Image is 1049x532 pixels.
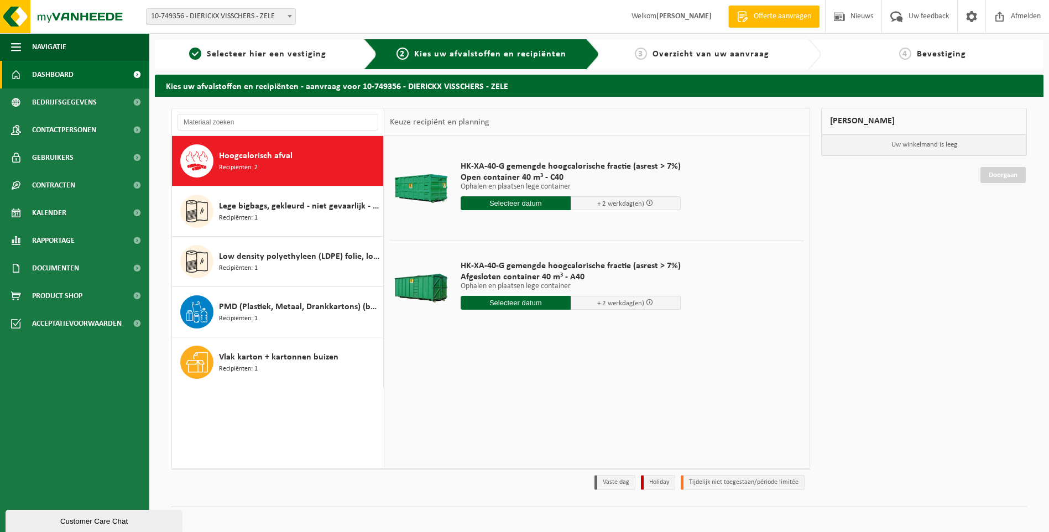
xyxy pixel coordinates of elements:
div: Keuze recipiënt en planning [384,108,495,136]
input: Selecteer datum [461,296,571,310]
span: Hoogcalorisch afval [219,149,293,163]
span: Recipiënten: 1 [219,314,258,324]
span: 3 [635,48,647,60]
span: Low density polyethyleen (LDPE) folie, los, naturel [219,250,380,263]
input: Materiaal zoeken [178,114,378,131]
span: Recipiënten: 1 [219,364,258,374]
span: PMD (Plastiek, Metaal, Drankkartons) (bedrijven) [219,300,380,314]
li: Tijdelijk niet toegestaan/période limitée [681,475,805,490]
span: Dashboard [32,61,74,88]
span: Recipiënten: 2 [219,163,258,173]
span: 2 [396,48,409,60]
span: Acceptatievoorwaarden [32,310,122,337]
p: Ophalen en plaatsen lege container [461,283,681,290]
p: Ophalen en plaatsen lege container [461,183,681,191]
button: Lege bigbags, gekleurd - niet gevaarlijk - in balen Recipiënten: 1 [172,186,384,237]
span: + 2 werkdag(en) [597,300,644,307]
li: Vaste dag [594,475,635,490]
a: Offerte aanvragen [728,6,820,28]
iframe: chat widget [6,508,185,532]
span: HK-XA-40-G gemengde hoogcalorische fractie (asrest > 7%) [461,260,681,272]
a: Doorgaan [980,167,1026,183]
span: Documenten [32,254,79,282]
span: Selecteer hier een vestiging [207,50,326,59]
span: + 2 werkdag(en) [597,200,644,207]
span: Recipiënten: 1 [219,263,258,274]
span: 10-749356 - DIERICKX VISSCHERS - ZELE [147,9,295,24]
button: Low density polyethyleen (LDPE) folie, los, naturel Recipiënten: 1 [172,237,384,287]
li: Holiday [641,475,675,490]
span: Kies uw afvalstoffen en recipiënten [414,50,566,59]
p: Uw winkelmand is leeg [822,134,1026,155]
a: 1Selecteer hier een vestiging [160,48,355,61]
div: [PERSON_NAME] [821,108,1027,134]
span: Vlak karton + kartonnen buizen [219,351,338,364]
span: Offerte aanvragen [751,11,814,22]
span: Overzicht van uw aanvraag [653,50,769,59]
span: 4 [899,48,911,60]
span: Navigatie [32,33,66,61]
span: Rapportage [32,227,75,254]
input: Selecteer datum [461,196,571,210]
button: PMD (Plastiek, Metaal, Drankkartons) (bedrijven) Recipiënten: 1 [172,287,384,337]
span: Product Shop [32,282,82,310]
span: 10-749356 - DIERICKX VISSCHERS - ZELE [146,8,296,25]
span: Bevestiging [917,50,966,59]
span: Contactpersonen [32,116,96,144]
span: Open container 40 m³ - C40 [461,172,681,183]
span: HK-XA-40-G gemengde hoogcalorische fractie (asrest > 7%) [461,161,681,172]
span: 1 [189,48,201,60]
span: Bedrijfsgegevens [32,88,97,116]
span: Lege bigbags, gekleurd - niet gevaarlijk - in balen [219,200,380,213]
span: Recipiënten: 1 [219,213,258,223]
button: Vlak karton + kartonnen buizen Recipiënten: 1 [172,337,384,387]
span: Afgesloten container 40 m³ - A40 [461,272,681,283]
button: Hoogcalorisch afval Recipiënten: 2 [172,136,384,186]
strong: [PERSON_NAME] [656,12,712,20]
span: Gebruikers [32,144,74,171]
span: Contracten [32,171,75,199]
span: Kalender [32,199,66,227]
h2: Kies uw afvalstoffen en recipiënten - aanvraag voor 10-749356 - DIERICKX VISSCHERS - ZELE [155,75,1043,96]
